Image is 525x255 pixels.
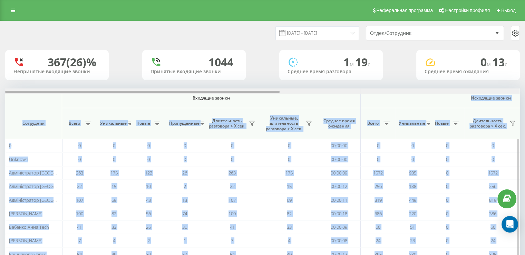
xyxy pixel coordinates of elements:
[446,170,448,176] span: 0
[355,55,370,69] span: 19
[318,139,361,152] td: 00:00:00
[100,121,125,126] span: Уникальные
[446,183,448,189] span: 0
[182,224,187,230] span: 36
[376,237,380,244] span: 24
[288,142,290,149] span: 0
[288,69,375,75] div: Среднее время разговора
[489,210,496,217] span: 386
[146,197,151,203] span: 43
[76,197,83,203] span: 107
[231,156,233,162] span: 0
[446,156,448,162] span: 0
[376,8,433,13] span: Реферальная программа
[9,156,28,162] span: Unknown
[287,197,292,203] span: 69
[287,210,292,217] span: 82
[364,121,381,126] span: Всего
[229,210,236,217] span: 100
[425,69,512,75] div: Среднее время ожидания
[323,118,355,129] span: Среднее время ожидания
[207,118,247,129] span: Длительность разговора > Х сек.
[77,224,82,230] span: 41
[135,121,152,126] span: Новые
[182,170,187,176] span: 26
[113,237,115,244] span: 4
[147,142,150,149] span: 0
[410,224,415,230] span: 51
[285,170,293,176] span: 175
[433,121,450,126] span: Новые
[9,170,83,176] span: Адміністратор [GEOGRAPHIC_DATA]
[343,55,355,69] span: 1
[288,156,290,162] span: 0
[9,237,42,244] span: [PERSON_NAME]
[399,121,424,126] span: Уникальные
[66,121,83,126] span: Всего
[492,142,494,149] span: 0
[9,210,42,217] span: [PERSON_NAME]
[150,69,237,75] div: Принятые входящие звонки
[11,121,56,126] span: Сотрудник
[145,170,152,176] span: 122
[318,166,361,180] td: 00:00:09
[111,224,116,230] span: 33
[411,142,414,149] span: 0
[184,156,186,162] span: 0
[373,170,383,176] span: 1572
[490,237,495,244] span: 24
[409,183,416,189] span: 138
[492,55,507,69] span: 13
[377,156,379,162] span: 0
[76,210,83,217] span: 100
[492,156,494,162] span: 0
[208,56,233,69] div: 1044
[502,216,518,233] div: Open Intercom Messenger
[231,142,233,149] span: 0
[78,142,81,149] span: 0
[446,142,448,149] span: 0
[409,170,416,176] span: 935
[487,60,492,68] span: м
[368,60,370,68] span: c
[146,224,151,230] span: 26
[9,183,83,189] span: Адміністратор [GEOGRAPHIC_DATA]
[446,210,448,217] span: 0
[468,118,507,129] span: Длительность разговора > Х сек.
[376,224,380,230] span: 60
[147,156,150,162] span: 0
[287,183,292,189] span: 15
[409,197,416,203] span: 449
[377,142,379,149] span: 0
[77,183,82,189] span: 22
[9,224,49,230] span: Бабенко Анна Tech
[182,197,187,203] span: 13
[318,207,361,220] td: 00:00:18
[288,237,290,244] span: 4
[375,197,382,203] span: 819
[184,237,186,244] span: 1
[48,56,96,69] div: 367 (26)%
[111,210,116,217] span: 82
[76,170,83,176] span: 263
[113,142,115,149] span: 0
[147,237,150,244] span: 2
[229,197,236,203] span: 107
[184,183,186,189] span: 2
[446,224,448,230] span: 0
[13,69,100,75] div: Непринятые входящие звонки
[445,8,490,13] span: Настройки профиля
[169,121,197,126] span: Пропущенные
[146,183,151,189] span: 10
[375,183,382,189] span: 256
[375,210,382,217] span: 386
[182,210,187,217] span: 74
[318,180,361,193] td: 00:00:12
[318,220,361,234] td: 00:00:09
[80,95,342,101] span: Входящие звонки
[480,55,492,69] span: 0
[264,115,304,132] span: Уникальные, длительность разговора > Х сек.
[78,156,81,162] span: 0
[230,183,235,189] span: 22
[146,210,151,217] span: 56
